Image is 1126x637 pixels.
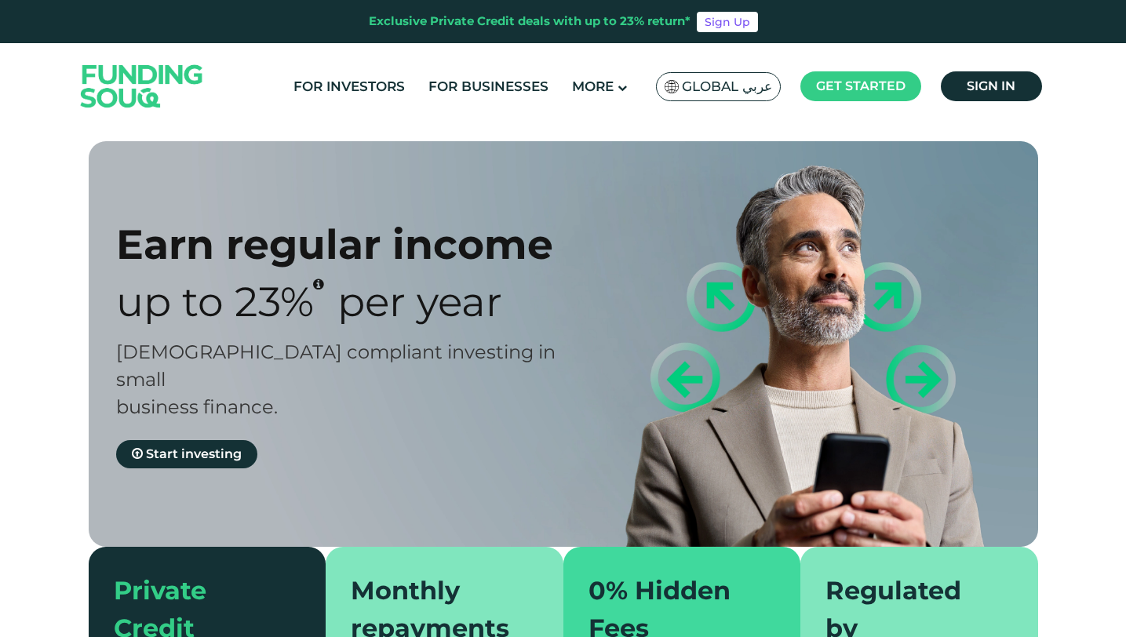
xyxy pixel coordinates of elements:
[313,278,324,290] i: 23% IRR (expected) ~ 15% Net yield (expected)
[369,13,691,31] div: Exclusive Private Credit deals with up to 23% return*
[682,78,772,96] span: Global عربي
[116,277,314,326] span: Up to 23%
[572,78,614,94] span: More
[816,78,906,93] span: Get started
[146,446,242,461] span: Start investing
[116,220,591,269] div: Earn regular income
[697,12,758,32] a: Sign Up
[665,80,679,93] img: SA Flag
[290,74,409,100] a: For Investors
[967,78,1015,93] span: Sign in
[337,277,502,326] span: Per Year
[65,46,219,126] img: Logo
[941,71,1042,101] a: Sign in
[425,74,552,100] a: For Businesses
[116,340,556,418] span: [DEMOGRAPHIC_DATA] compliant investing in small business finance.
[116,440,257,468] a: Start investing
